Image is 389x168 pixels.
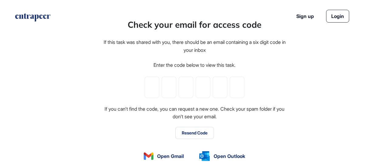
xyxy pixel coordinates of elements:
[144,152,184,160] a: Open Gmail
[153,61,236,69] div: Enter the code below to view this task.
[175,127,214,139] button: Resend Code
[326,10,349,23] a: Login
[103,105,286,121] div: If you can't find the code, you can request a new one. Check your spam folder if you don't see yo...
[103,38,286,54] div: If this task was shared with you, there should be an email containing a six digit code in your inbox
[157,152,184,160] span: Open Gmail
[296,13,314,20] a: Sign up
[199,151,245,161] a: Open Outlook
[15,13,51,24] a: entrapeer-logo
[214,152,245,160] span: Open Outlook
